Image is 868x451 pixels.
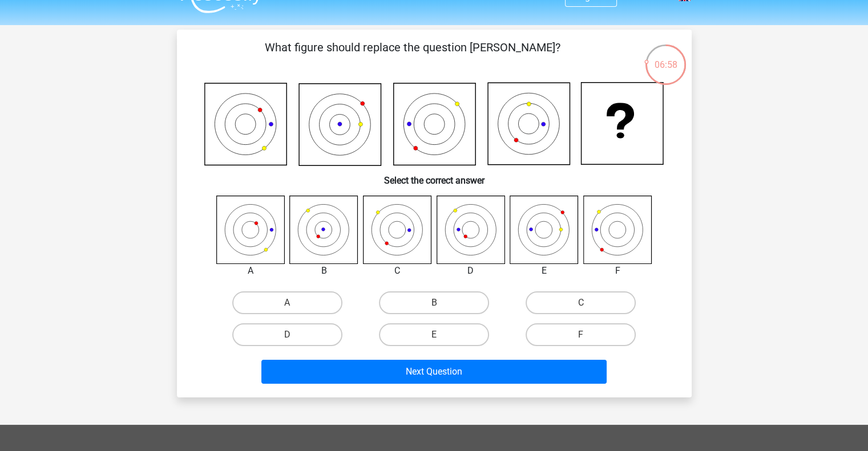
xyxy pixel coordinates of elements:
label: B [379,291,489,314]
div: E [501,264,587,278]
div: A [208,264,294,278]
div: F [575,264,661,278]
p: What figure should replace the question [PERSON_NAME]? [195,39,631,73]
h6: Select the correct answer [195,166,673,186]
label: E [379,323,489,346]
button: Next Question [261,360,607,384]
div: D [428,264,514,278]
label: F [526,323,636,346]
div: C [354,264,441,278]
div: B [281,264,367,278]
div: 06:58 [644,43,687,72]
label: D [232,323,342,346]
label: A [232,291,342,314]
label: C [526,291,636,314]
